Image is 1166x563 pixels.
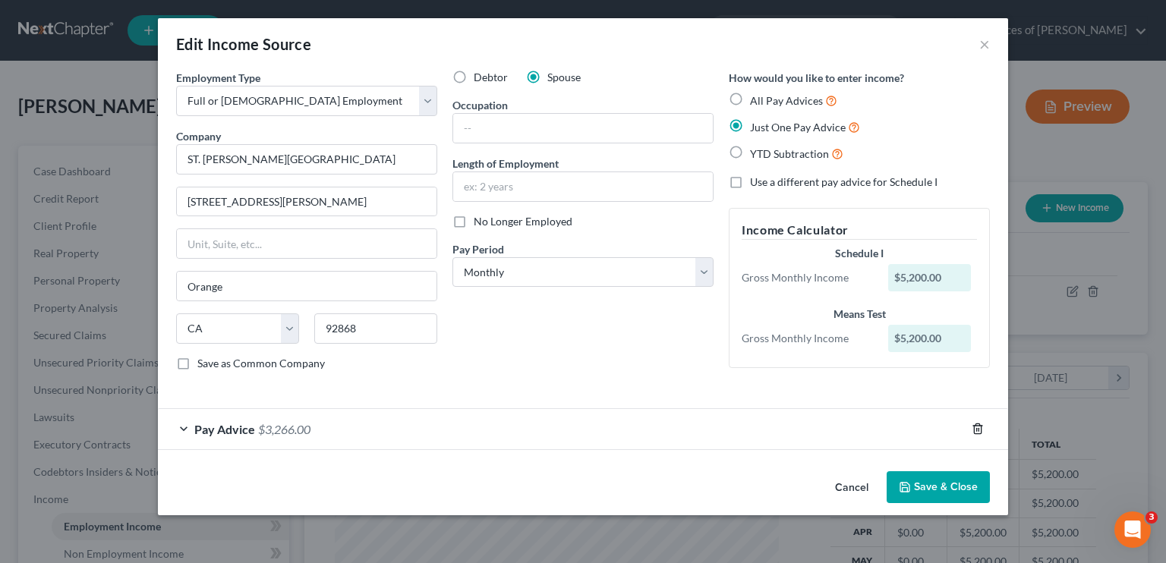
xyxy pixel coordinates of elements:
[474,71,508,83] span: Debtor
[452,97,508,113] label: Occupation
[742,221,977,240] h5: Income Calculator
[177,187,436,216] input: Enter address...
[750,94,823,107] span: All Pay Advices
[197,357,325,370] span: Save as Common Company
[750,147,829,160] span: YTD Subtraction
[734,331,881,346] div: Gross Monthly Income
[176,33,311,55] div: Edit Income Source
[453,172,713,201] input: ex: 2 years
[314,313,437,344] input: Enter zip...
[176,71,260,84] span: Employment Type
[452,243,504,256] span: Pay Period
[888,325,972,352] div: $5,200.00
[547,71,581,83] span: Spouse
[888,264,972,291] div: $5,200.00
[742,246,977,261] div: Schedule I
[176,144,437,175] input: Search company by name...
[453,114,713,143] input: --
[1114,511,1151,548] iframe: Intercom live chat
[750,175,938,188] span: Use a different pay advice for Schedule I
[258,422,310,436] span: $3,266.00
[452,156,559,171] label: Length of Employment
[176,130,221,143] span: Company
[474,215,572,228] span: No Longer Employed
[1146,511,1158,524] span: 3
[729,70,904,86] label: How would you like to enter income?
[177,229,436,258] input: Unit, Suite, etc...
[177,272,436,300] input: Enter city...
[887,471,990,503] button: Save & Close
[742,307,977,322] div: Means Test
[734,270,881,285] div: Gross Monthly Income
[823,473,881,503] button: Cancel
[194,422,255,436] span: Pay Advice
[750,121,846,134] span: Just One Pay Advice
[979,35,990,53] button: ×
